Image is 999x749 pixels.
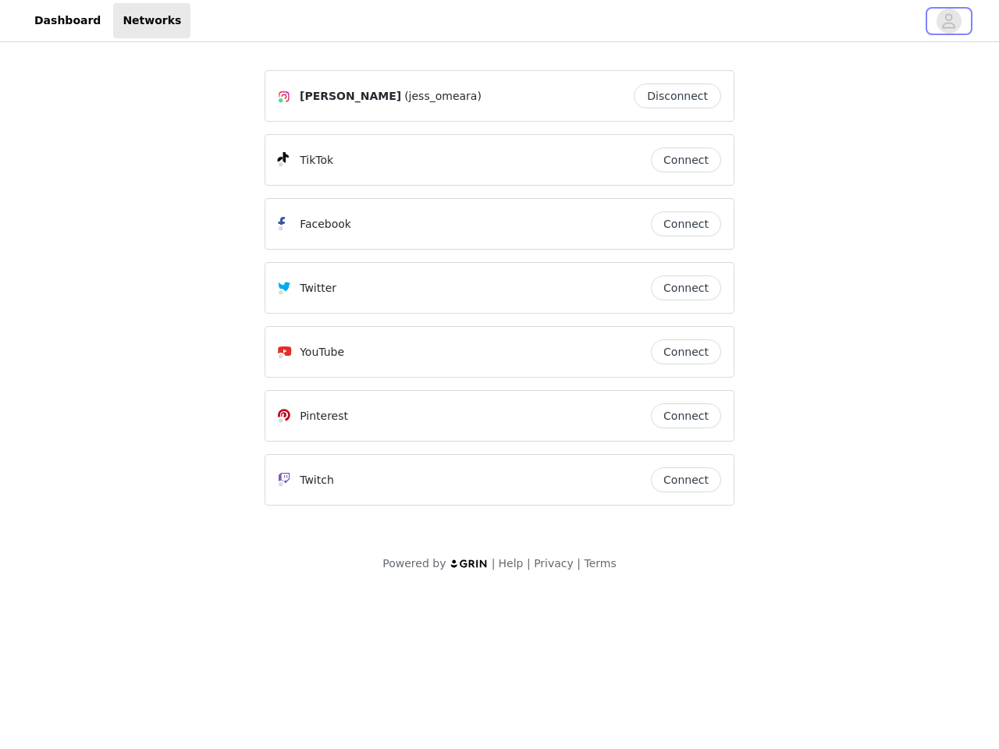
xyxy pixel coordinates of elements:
[278,91,290,103] img: Instagram Icon
[382,557,446,570] span: Powered by
[113,3,190,38] a: Networks
[300,88,401,105] span: [PERSON_NAME]
[634,83,721,108] button: Disconnect
[651,467,721,492] button: Connect
[492,557,496,570] span: |
[534,557,574,570] a: Privacy
[300,408,348,424] p: Pinterest
[651,211,721,236] button: Connect
[300,344,344,360] p: YouTube
[25,3,110,38] a: Dashboard
[300,152,333,169] p: TikTok
[651,147,721,172] button: Connect
[300,216,351,233] p: Facebook
[651,339,721,364] button: Connect
[651,403,721,428] button: Connect
[584,557,616,570] a: Terms
[577,557,581,570] span: |
[941,9,956,34] div: avatar
[300,280,336,296] p: Twitter
[499,557,524,570] a: Help
[527,557,531,570] span: |
[300,472,334,488] p: Twitch
[450,559,489,569] img: logo
[651,275,721,300] button: Connect
[404,88,482,105] span: (jess_omeara)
